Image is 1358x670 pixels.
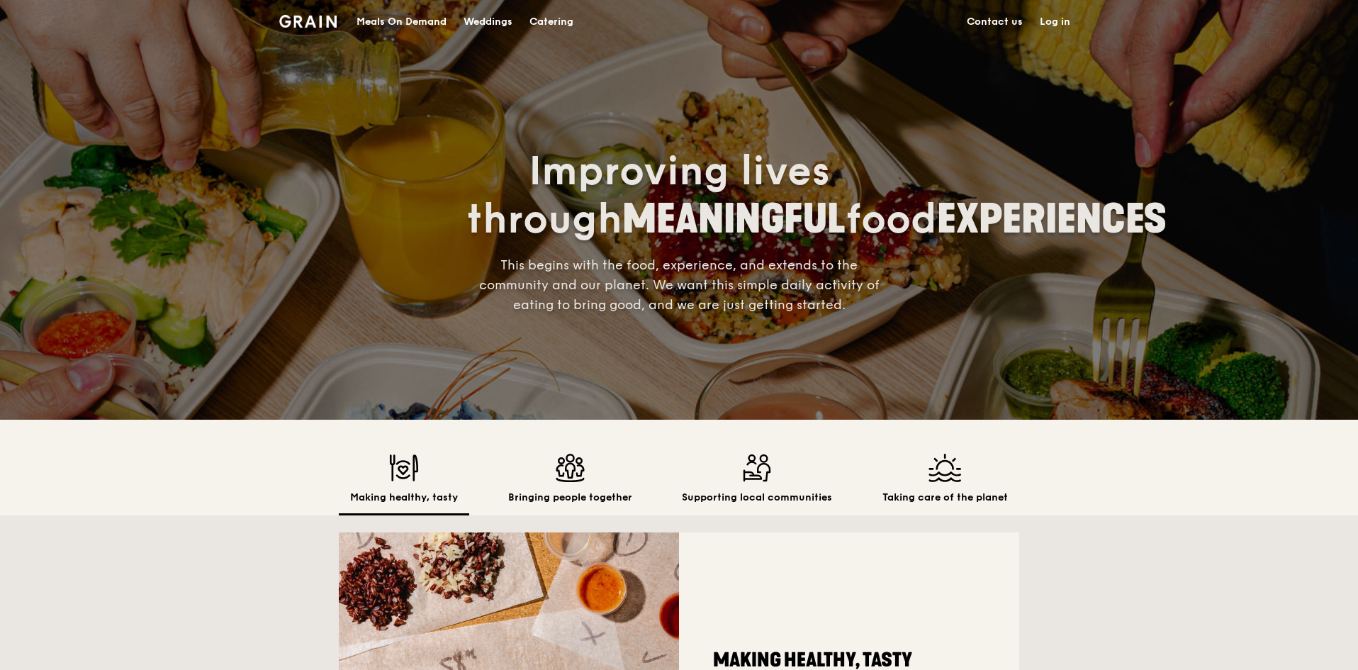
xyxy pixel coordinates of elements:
div: Meals On Demand [357,1,447,43]
span: MEANINGFUL [622,196,846,243]
h2: Bringing people together [508,491,632,505]
img: Taking care of the planet [882,454,1008,482]
img: Supporting local communities [682,454,832,482]
span: Improving lives through food [466,147,1167,244]
h2: Supporting local communities [682,491,832,505]
div: Weddings [464,1,512,43]
span: This begins with the food, experience, and extends to the community and our planet. We want this ... [479,257,880,313]
a: Weddings [455,1,521,43]
a: Log in [1031,1,1079,43]
a: Catering [521,1,582,43]
h2: Taking care of the planet [882,491,1008,505]
span: EXPERIENCES [937,196,1167,243]
h2: Making healthy, tasty [350,491,458,505]
a: Contact us [958,1,1031,43]
img: Making healthy, tasty [350,454,458,482]
img: Bringing people together [508,454,632,482]
div: Catering [529,1,573,43]
img: Grain [279,15,337,28]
